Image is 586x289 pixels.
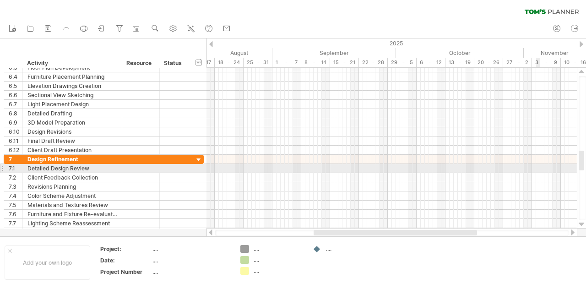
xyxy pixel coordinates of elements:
div: Revisions Planning [27,182,117,191]
div: 7.5 [9,201,22,209]
div: Color Scheme Adjustment [27,191,117,200]
div: Design Revisions [27,127,117,136]
div: Project: [100,245,151,253]
div: 3D Model Preparation [27,118,117,127]
div: Add your own logo [5,245,90,280]
div: Lighting Scheme Reassessment [27,219,117,228]
div: 8 - 14 [301,58,330,67]
div: Client Feedback Collection [27,173,117,182]
div: 6.6 [9,91,22,99]
div: 13 - 19 [445,58,474,67]
div: Materials and Textures Review [27,201,117,209]
div: Final Draft Review [27,136,117,145]
div: Detailed Drafting [27,109,117,118]
div: 7.2 [9,173,22,182]
div: Date: [100,256,151,264]
div: 25 - 31 [244,58,272,67]
div: 3 - 9 [532,58,561,67]
div: 7.6 [9,210,22,218]
div: .... [152,245,229,253]
div: 18 - 24 [215,58,244,67]
div: Design Refinement [27,155,117,164]
div: 7.8 [9,228,22,237]
div: 6.12 [9,146,22,154]
div: .... [254,245,304,253]
div: 6.4 [9,72,22,81]
div: Activity [27,59,117,68]
div: 6.10 [9,127,22,136]
div: Project Number [100,268,151,276]
div: .... [326,245,376,253]
div: 6.5 [9,82,22,90]
div: Sectional View Sketching [27,91,117,99]
div: 7.7 [9,219,22,228]
div: Client Draft Presentation [27,146,117,154]
div: Light Placement Design [27,100,117,109]
div: 6.9 [9,118,22,127]
div: 7.3 [9,182,22,191]
div: October 2025 [396,48,524,58]
div: Resource [126,59,154,68]
div: .... [152,268,229,276]
div: Detailed Design Review [27,164,117,173]
div: 15 - 21 [330,58,359,67]
div: 1 - 7 [272,58,301,67]
div: 29 - 5 [388,58,417,67]
div: 7 [9,155,22,164]
div: Elevation Drawings Creation [27,82,117,90]
div: 27 - 2 [503,58,532,67]
div: 7.4 [9,191,22,200]
div: 7.1 [9,164,22,173]
div: 6.7 [9,100,22,109]
div: .... [254,256,304,264]
div: 6.11 [9,136,22,145]
div: Furniture and Fixture Re-evaluation [27,210,117,218]
div: Space Layout Optimization [27,228,117,237]
div: Status [164,59,184,68]
div: Furniture Placement Planning [27,72,117,81]
div: September 2025 [272,48,396,58]
div: 22 - 28 [359,58,388,67]
div: 6.8 [9,109,22,118]
div: 20 - 26 [474,58,503,67]
div: .... [152,256,229,264]
div: 6 - 12 [417,58,445,67]
div: August 2025 [145,48,272,58]
div: .... [254,267,304,275]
